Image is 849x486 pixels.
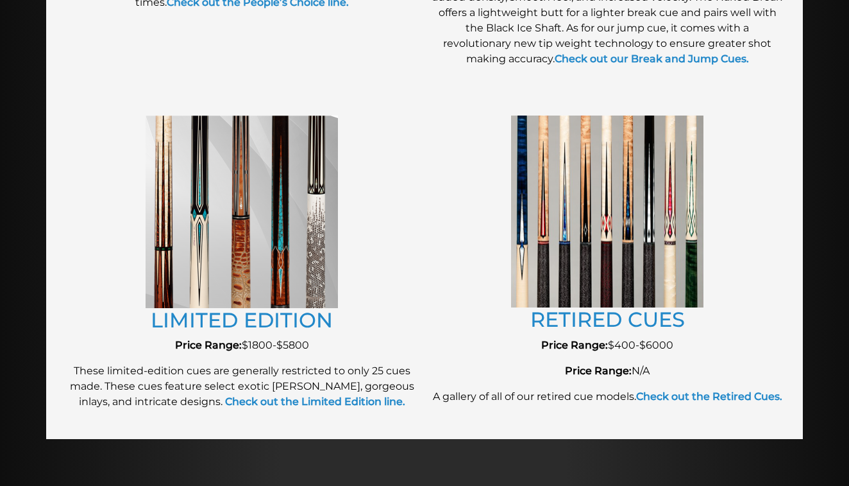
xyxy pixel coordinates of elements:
a: Check out the Limited Edition line. [223,395,405,408]
p: $400-$6000 [431,338,784,353]
p: A gallery of all of our retired cue models. [431,389,784,404]
p: N/A [431,363,784,379]
strong: Check out the Limited Edition line. [225,395,405,408]
p: These limited-edition cues are generally restricted to only 25 cues made. These cues feature sele... [65,363,418,410]
a: RETIRED CUES [530,307,685,332]
a: Check out our Break and Jump Cues. [555,53,749,65]
strong: Price Range: [175,339,242,351]
a: LIMITED EDITION [151,308,333,333]
strong: Price Range: [565,365,632,377]
p: $1800-$5800 [65,338,418,353]
strong: Price Range: [541,339,608,351]
a: Check out the Retired Cues. [636,390,782,403]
